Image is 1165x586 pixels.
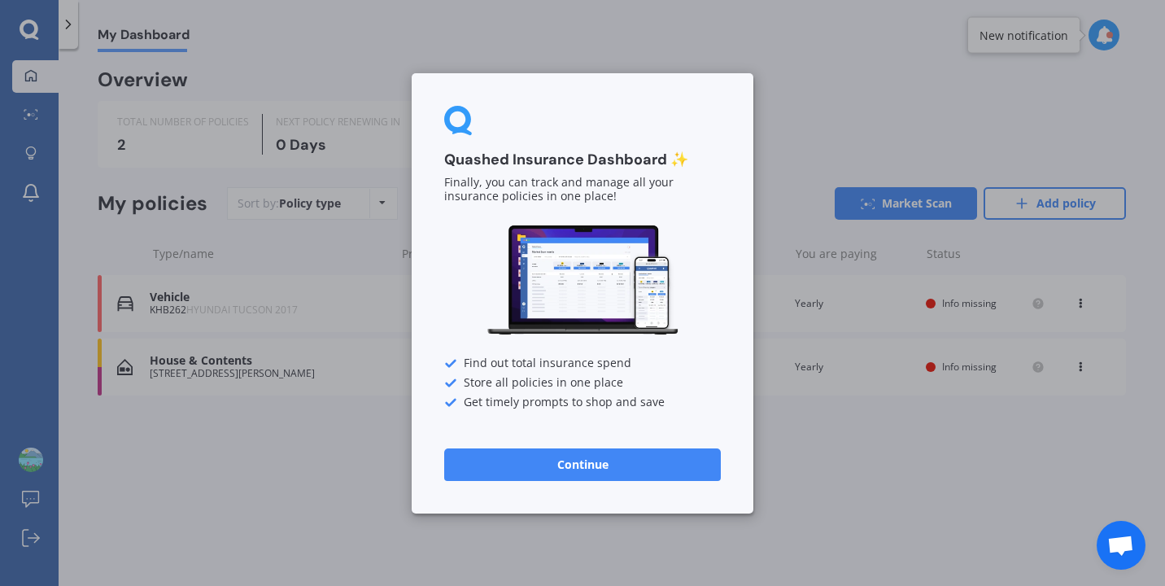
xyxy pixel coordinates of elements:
h3: Quashed Insurance Dashboard ✨ [444,151,721,169]
p: Finally, you can track and manage all your insurance policies in one place! [444,176,721,203]
a: Open chat [1097,521,1145,570]
div: Store all policies in one place [444,376,721,389]
img: Dashboard [485,223,680,338]
div: Get timely prompts to shop and save [444,396,721,409]
button: Continue [444,448,721,480]
div: Find out total insurance spend [444,356,721,370]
